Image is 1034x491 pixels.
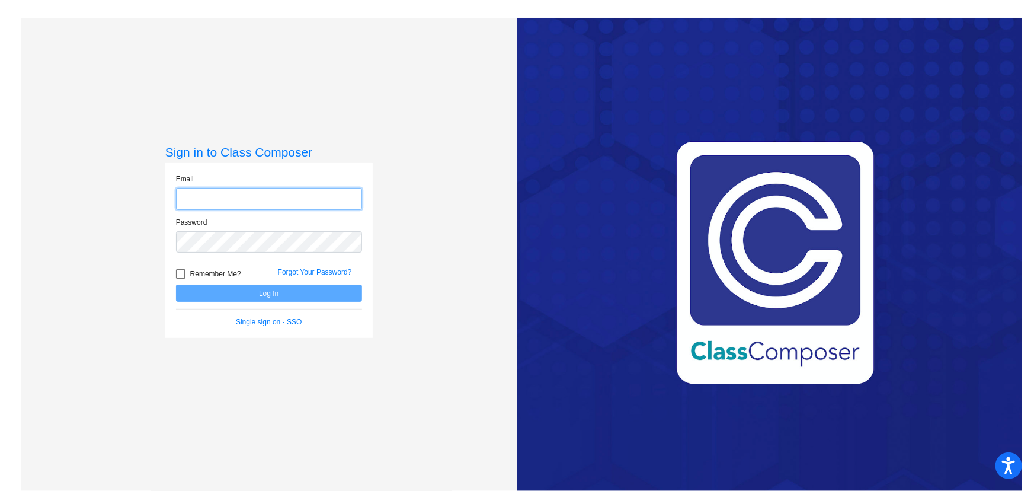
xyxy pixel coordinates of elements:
[236,318,302,326] a: Single sign on - SSO
[176,217,207,228] label: Password
[176,285,362,302] button: Log In
[278,268,352,276] a: Forgot Your Password?
[190,267,241,281] span: Remember Me?
[165,145,373,160] h3: Sign in to Class Composer
[176,174,194,184] label: Email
